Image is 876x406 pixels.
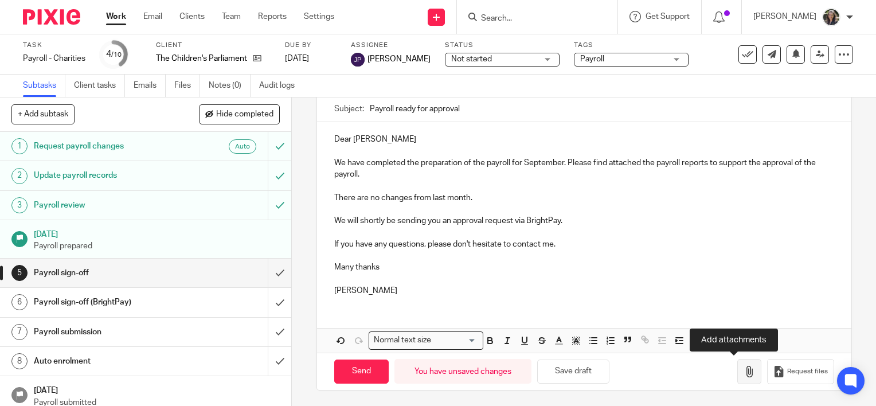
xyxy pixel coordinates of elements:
[111,52,122,58] small: /10
[34,138,182,155] h1: Request payroll changes
[34,323,182,341] h1: Payroll submission
[753,11,816,22] p: [PERSON_NAME]
[199,104,280,124] button: Hide completed
[258,11,287,22] a: Reports
[34,226,280,240] h1: [DATE]
[369,331,483,349] div: Search for option
[787,367,828,376] span: Request files
[106,48,122,61] div: 4
[222,11,241,22] a: Team
[451,55,492,63] span: Not started
[74,75,125,97] a: Client tasks
[23,41,85,50] label: Task
[34,197,182,214] h1: Payroll review
[334,215,834,227] p: We will shortly be sending you an approval request via BrightPay.
[445,41,560,50] label: Status
[351,41,431,50] label: Assignee
[11,324,28,340] div: 7
[334,285,834,296] p: [PERSON_NAME]
[435,334,476,346] input: Search for option
[23,9,80,25] img: Pixie
[23,75,65,97] a: Subtasks
[334,261,834,273] p: Many thanks
[34,240,280,252] p: Payroll prepared
[537,360,609,384] button: Save draft
[11,265,28,281] div: 5
[156,41,271,50] label: Client
[334,157,834,181] p: We have completed the preparation of the payroll for September. Please find attached the payroll ...
[209,75,251,97] a: Notes (0)
[179,11,205,22] a: Clients
[34,294,182,311] h1: Payroll sign-off (BrightPay)
[216,110,273,119] span: Hide completed
[156,53,247,64] p: The Children's Parliament
[34,382,280,396] h1: [DATE]
[134,75,166,97] a: Emails
[646,13,690,21] span: Get Support
[394,359,531,384] div: You have unsaved changes
[11,353,28,369] div: 8
[351,53,365,67] img: svg%3E
[334,192,834,204] p: There are no changes from last month.
[574,41,689,50] label: Tags
[34,264,182,282] h1: Payroll sign-off
[285,54,309,63] span: [DATE]
[367,53,431,65] span: [PERSON_NAME]
[334,103,364,115] label: Subject:
[34,353,182,370] h1: Auto enrolment
[371,334,434,346] span: Normal text size
[822,8,840,26] img: Profile%20photo.jpg
[285,41,337,50] label: Due by
[304,11,334,22] a: Settings
[106,11,126,22] a: Work
[11,168,28,184] div: 2
[11,294,28,310] div: 6
[11,197,28,213] div: 3
[580,55,604,63] span: Payroll
[23,53,85,64] div: Payroll - Charities
[174,75,200,97] a: Files
[480,14,583,24] input: Search
[34,167,182,184] h1: Update payroll records
[259,75,303,97] a: Audit logs
[334,134,834,145] p: Dear [PERSON_NAME]
[143,11,162,22] a: Email
[11,138,28,154] div: 1
[334,360,389,384] input: Send
[767,359,834,385] button: Request files
[229,139,256,154] div: Auto
[11,104,75,124] button: + Add subtask
[334,239,834,250] p: If you have any questions, please don't hesitate to contact me.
